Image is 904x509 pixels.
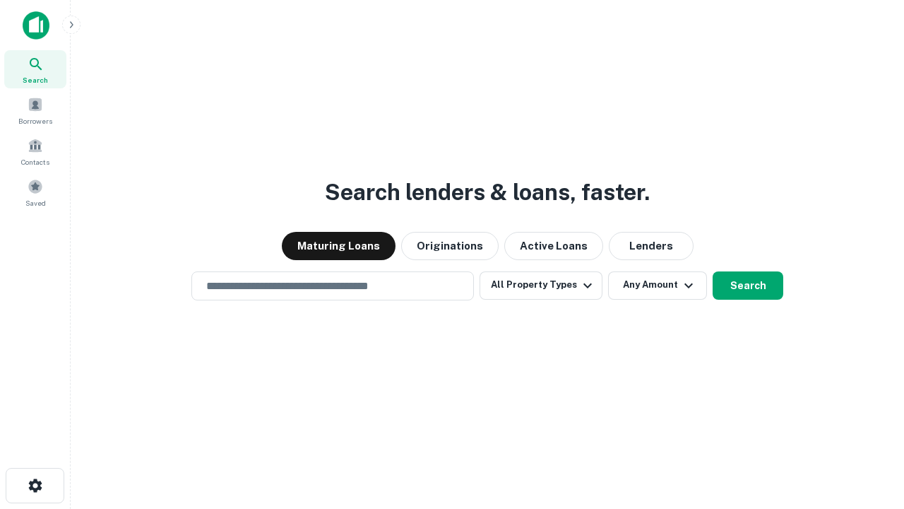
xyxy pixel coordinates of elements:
[18,115,52,127] span: Borrowers
[282,232,395,260] button: Maturing Loans
[401,232,499,260] button: Originations
[608,271,707,300] button: Any Amount
[21,156,49,168] span: Contacts
[23,11,49,40] img: capitalize-icon.png
[4,173,66,211] a: Saved
[4,50,66,88] a: Search
[325,175,650,209] h3: Search lenders & loans, faster.
[833,396,904,464] iframe: Chat Widget
[4,91,66,129] a: Borrowers
[713,271,783,300] button: Search
[4,132,66,170] a: Contacts
[504,232,603,260] button: Active Loans
[480,271,602,300] button: All Property Types
[23,74,48,86] span: Search
[25,197,46,209] span: Saved
[609,232,694,260] button: Lenders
